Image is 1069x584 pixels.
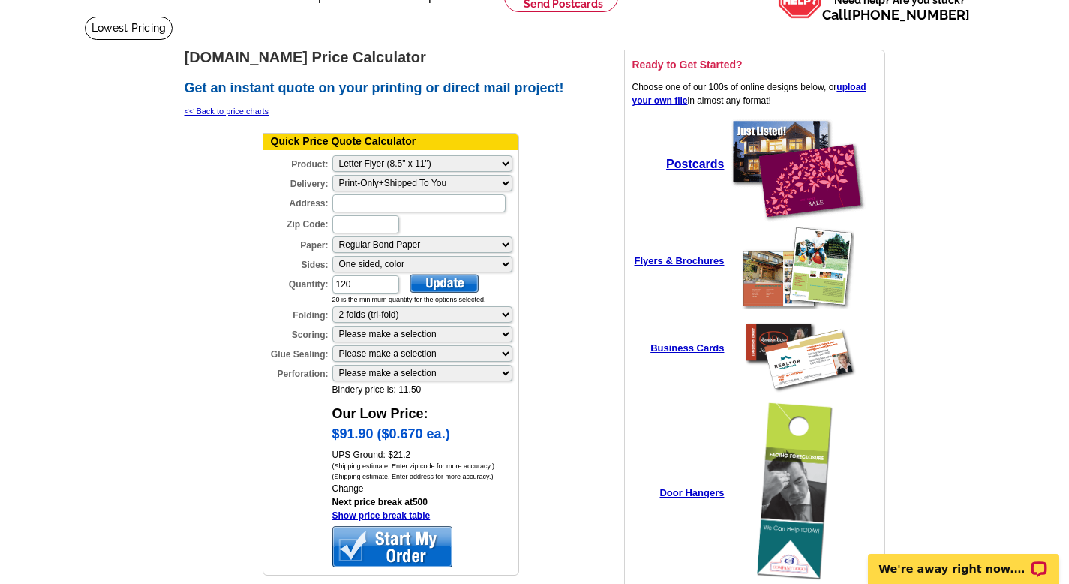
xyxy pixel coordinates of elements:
a: << Back to price charts [185,107,269,116]
label: Scoring: [263,324,331,342]
label: Address: [263,193,331,210]
label: Sides: [263,254,331,272]
span: Call [822,7,970,23]
a: [PHONE_NUMBER] [848,7,970,23]
div: Next price break at [332,495,518,522]
label: Quantity: [263,274,331,291]
a: create a postcard online [727,215,869,226]
label: Glue Sealing: [263,344,331,361]
a: Show price break table [332,510,431,521]
div: Quick Price Quote Calculator [263,134,518,150]
label: Product: [263,154,331,171]
img: create a flyer [742,227,854,309]
a: 500 [413,497,428,507]
strong: Door Hangers [659,487,724,498]
a: Postcards [666,160,724,170]
a: Change [332,483,364,494]
label: Delivery: [263,173,331,191]
a: Flyers & Brochures [635,256,725,266]
label: Perforation: [263,363,331,381]
img: create a business card [738,316,858,394]
strong: Flyers & Brochures [635,255,725,266]
div: 20 is the minimum quantity for the options selected. [332,295,518,306]
a: Door Hangers [659,488,724,498]
p: Choose one of our 100s of online designs below, or in almost any format! [632,80,877,107]
label: Zip Code: [263,214,331,231]
div: (Shipping estimate. Enter address for more accuracy.) [332,472,518,483]
div: Bindery price is: 11.50 [332,383,518,396]
div: (Shipping estimate. Enter zip code for more accuracy.) [332,462,518,472]
div: Our Low Price: [332,396,518,424]
h1: [DOMAIN_NAME] Price Calculator [185,50,602,65]
a: Business Cards [650,343,724,354]
h2: Get an instant quote on your printing or direct mail project! [185,80,602,97]
iframe: LiveChat chat widget [858,537,1069,584]
a: create a flyer online [738,301,858,312]
label: Paper: [263,235,331,252]
a: create a business card online [734,390,862,400]
strong: Business Cards [650,342,724,354]
img: create a postcard [731,119,866,224]
a: upload your own file [632,82,866,106]
h3: Ready to Get Started? [632,58,877,71]
div: UPS Ground: $21.2 [332,448,518,495]
label: Folding: [263,305,331,322]
div: $91.90 ($0.670 ea.) [332,424,518,448]
strong: Postcards [666,158,724,170]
